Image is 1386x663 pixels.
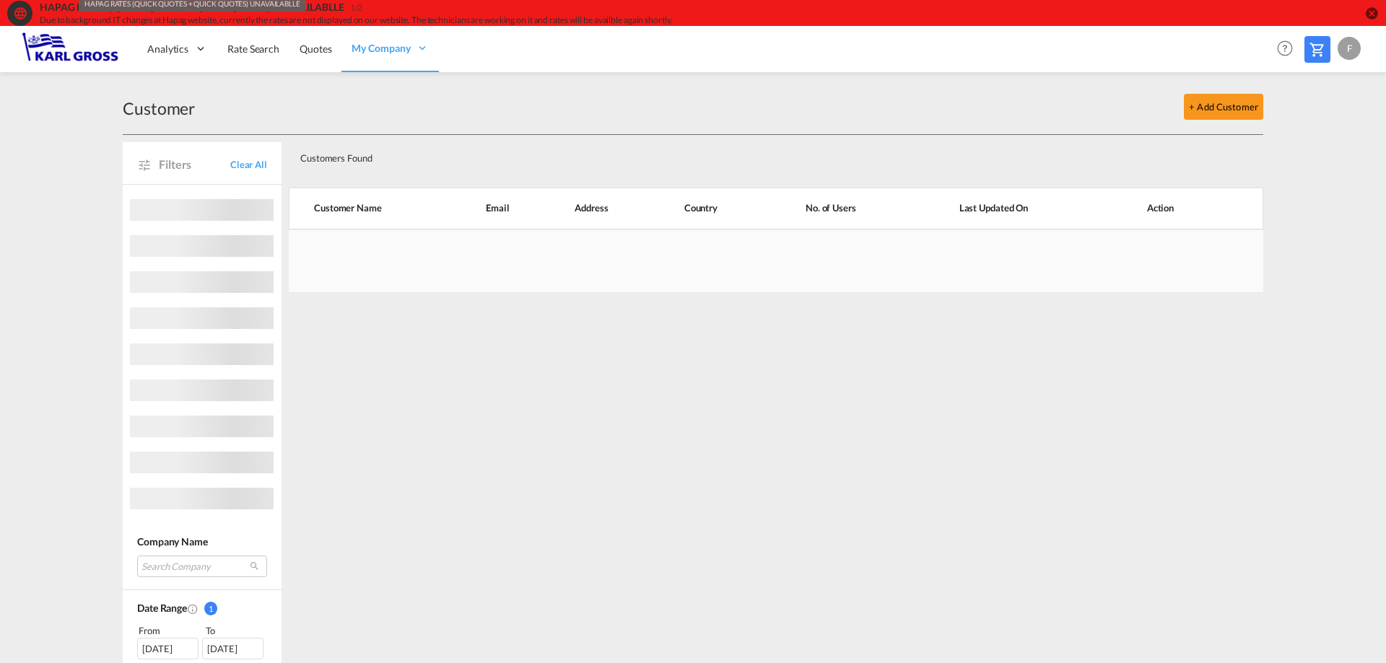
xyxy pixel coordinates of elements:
div: Analytics [137,25,217,72]
button: + Add Customer [1184,94,1263,120]
a: Quotes [289,25,341,72]
div: F [1338,37,1361,60]
div: From [137,623,201,638]
span: Clear All [230,158,267,171]
div: 1/2 [350,2,363,14]
span: Company Name [137,535,208,548]
th: Country [660,188,770,229]
div: My Company [341,25,439,72]
md-icon: icon-web [13,6,27,20]
button: icon-close-circle [1364,6,1379,20]
a: Rate Search [217,25,289,72]
th: Email [461,188,550,229]
div: Customer [123,97,195,120]
th: No. of Users [770,188,923,229]
th: Address [550,188,659,229]
th: Action [1111,188,1263,229]
span: 1 [204,602,217,615]
span: Rate Search [227,43,279,55]
div: [DATE] [137,638,199,659]
div: Due to background IT changes at Hapag website, currently the rates are not displayed on our websi... [40,14,1173,27]
div: [DATE] [202,638,263,659]
img: 3269c73066d711f095e541db4db89301.png [22,32,119,65]
span: Date Range [137,602,187,614]
div: Help [1273,36,1304,62]
th: Customer Name [289,188,461,229]
span: Quotes [300,43,331,55]
span: Help [1273,36,1297,61]
th: Last Updated On [923,188,1111,229]
div: To [204,623,268,638]
span: Analytics [147,42,188,56]
span: From To [DATE][DATE] [137,623,267,659]
div: Customers Found [295,141,1161,170]
span: Filters [159,157,230,172]
md-icon: Created On [187,603,199,615]
span: My Company [352,41,410,56]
